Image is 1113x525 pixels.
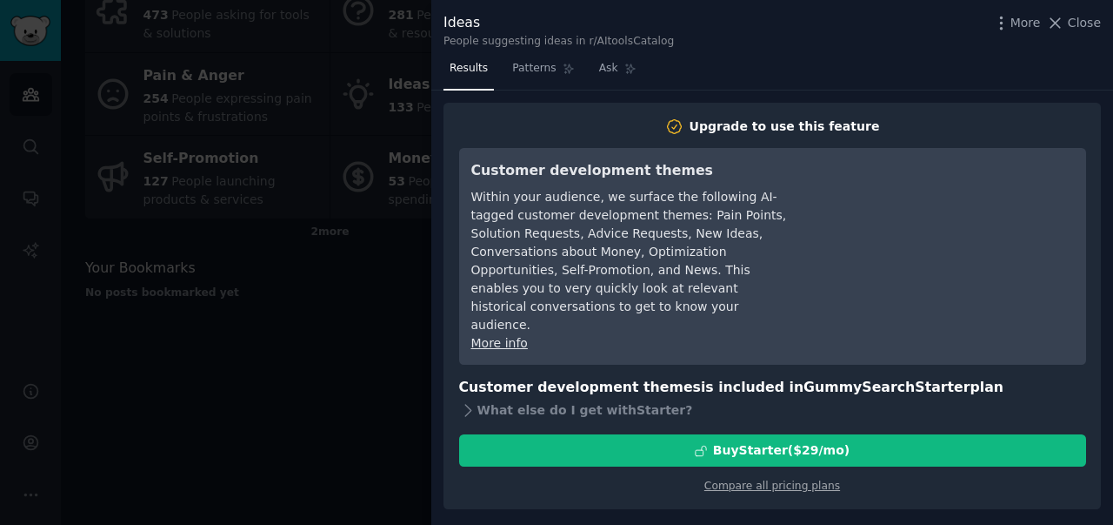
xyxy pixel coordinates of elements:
[713,441,850,460] div: Buy Starter ($ 29 /mo )
[471,336,528,350] a: More info
[813,160,1074,291] iframe: YouTube video player
[443,34,674,50] div: People suggesting ideas in r/AItoolsCatalog
[1068,14,1101,32] span: Close
[443,12,674,34] div: Ideas
[450,61,488,77] span: Results
[512,61,556,77] span: Patterns
[459,434,1086,467] button: BuyStarter($29/mo)
[459,377,1086,399] h3: Customer development themes is included in plan
[443,55,494,91] a: Results
[704,480,840,492] a: Compare all pricing plans
[599,61,618,77] span: Ask
[506,55,580,91] a: Patterns
[1046,14,1101,32] button: Close
[593,55,643,91] a: Ask
[1010,14,1041,32] span: More
[992,14,1041,32] button: More
[459,398,1086,422] div: What else do I get with Starter ?
[471,188,789,334] div: Within your audience, we surface the following AI-tagged customer development themes: Pain Points...
[471,160,789,182] h3: Customer development themes
[803,379,970,395] span: GummySearch Starter
[690,118,880,136] div: Upgrade to use this feature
